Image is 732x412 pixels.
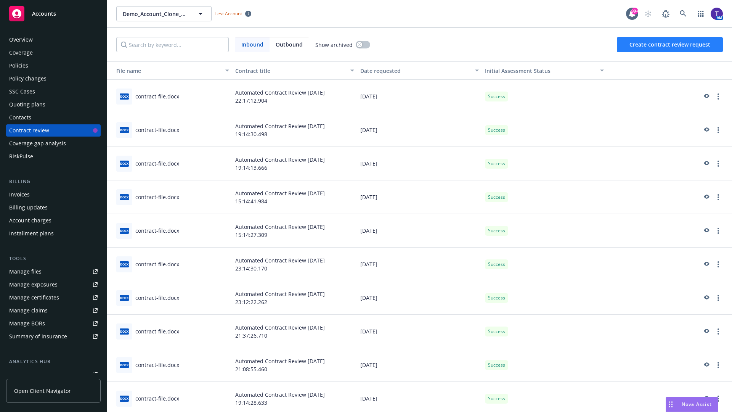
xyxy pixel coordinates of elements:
[135,260,179,268] div: contract-file.docx
[9,369,72,381] div: Loss summary generator
[120,127,129,133] span: docx
[488,395,505,402] span: Success
[9,201,48,214] div: Billing updates
[631,8,638,14] div: 99+
[135,126,179,134] div: contract-file.docx
[701,126,711,135] a: preview
[6,72,101,85] a: Policy changes
[135,227,179,235] div: contract-file.docx
[135,92,179,100] div: contract-file.docx
[9,150,33,163] div: RiskPulse
[485,67,596,75] div: Toggle SortBy
[6,358,101,365] div: Analytics hub
[701,159,711,168] a: preview
[123,10,189,18] span: Demo_Account_Clone_QA_CR_Tests_Client
[488,227,505,234] span: Success
[232,113,357,147] div: Automated Contract Review [DATE] 19:14:30.498
[116,6,212,21] button: Demo_Account_Clone_QA_CR_Tests_Client
[711,8,723,20] img: photo
[666,397,676,412] div: Drag to move
[120,295,129,301] span: docx
[357,348,482,382] div: [DATE]
[120,93,129,99] span: docx
[120,161,129,166] span: docx
[701,193,711,202] a: preview
[9,214,51,227] div: Account charges
[232,61,357,80] button: Contract title
[9,317,45,330] div: Manage BORs
[110,67,221,75] div: File name
[682,401,712,407] span: Nova Assist
[135,361,179,369] div: contract-file.docx
[6,266,101,278] a: Manage files
[488,261,505,268] span: Success
[6,111,101,124] a: Contacts
[9,188,30,201] div: Invoices
[701,394,711,403] a: preview
[9,330,67,343] div: Summary of insurance
[135,294,179,302] div: contract-file.docx
[9,34,33,46] div: Overview
[9,124,49,137] div: Contract review
[658,6,673,21] a: Report a Bug
[488,160,505,167] span: Success
[485,67,551,74] span: Initial Assessment Status
[276,40,303,48] span: Outbound
[6,369,101,381] a: Loss summary generator
[701,226,711,235] a: preview
[6,178,101,185] div: Billing
[629,41,710,48] span: Create contract review request
[6,291,101,304] a: Manage certificates
[9,304,48,317] div: Manage claims
[714,394,723,403] a: more
[6,278,101,291] span: Manage exposures
[232,214,357,248] div: Automated Contract Review [DATE] 15:14:27.309
[488,93,505,100] span: Success
[6,34,101,46] a: Overview
[135,394,179,402] div: contract-file.docx
[357,147,482,180] div: [DATE]
[120,362,129,368] span: docx
[701,360,711,370] a: preview
[232,281,357,315] div: Automated Contract Review [DATE] 23:12:22.262
[6,137,101,150] a: Coverage gap analysis
[135,193,179,201] div: contract-file.docx
[120,396,129,401] span: docx
[232,348,357,382] div: Automated Contract Review [DATE] 21:08:55.460
[9,291,59,304] div: Manage certificates
[9,266,42,278] div: Manage files
[6,188,101,201] a: Invoices
[135,159,179,167] div: contract-file.docx
[714,293,723,303] a: more
[357,315,482,348] div: [DATE]
[6,60,101,72] a: Policies
[9,47,33,59] div: Coverage
[357,80,482,113] div: [DATE]
[9,60,28,72] div: Policies
[6,214,101,227] a: Account charges
[6,317,101,330] a: Manage BORs
[212,10,254,18] span: Test Account
[360,67,471,75] div: Date requested
[6,330,101,343] a: Summary of insurance
[714,193,723,202] a: more
[714,92,723,101] a: more
[701,260,711,269] a: preview
[714,126,723,135] a: more
[357,61,482,80] button: Date requested
[488,328,505,335] span: Success
[232,147,357,180] div: Automated Contract Review [DATE] 19:14:13.666
[357,180,482,214] div: [DATE]
[714,260,723,269] a: more
[110,67,221,75] div: Toggle SortBy
[315,41,353,49] span: Show archived
[6,304,101,317] a: Manage claims
[120,228,129,233] span: docx
[488,194,505,201] span: Success
[232,80,357,113] div: Automated Contract Review [DATE] 22:17:12.904
[714,360,723,370] a: more
[215,10,242,17] span: Test Account
[701,327,711,336] a: preview
[120,194,129,200] span: docx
